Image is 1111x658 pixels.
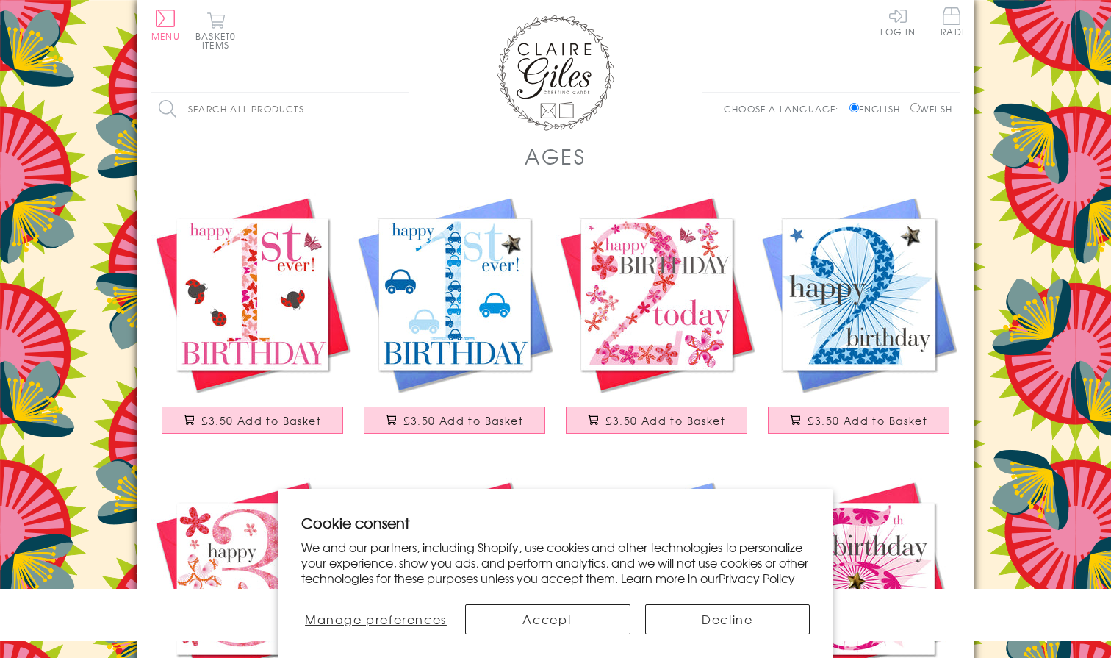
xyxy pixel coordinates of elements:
[195,12,236,49] button: Basket0 items
[162,407,344,434] button: £3.50 Add to Basket
[936,7,967,39] a: Trade
[202,29,236,51] span: 0 items
[910,103,920,112] input: Welsh
[645,604,810,634] button: Decline
[151,93,409,126] input: Search all products
[758,193,960,448] a: Birthday Card, Boy Blue, Happy 2nd Birthday, Embellished with a padded star £3.50 Add to Basket
[936,7,967,36] span: Trade
[880,7,916,36] a: Log In
[465,604,630,634] button: Accept
[525,141,586,171] h1: AGES
[151,29,180,43] span: Menu
[605,413,725,428] span: £3.50 Add to Basket
[305,610,447,628] span: Manage preferences
[497,15,614,131] img: Claire Giles Greetings Cards
[301,512,810,533] h2: Cookie consent
[724,102,846,115] p: Choose a language:
[719,569,795,587] a: Privacy Policy
[394,93,409,126] input: Search
[151,193,353,448] a: Birthday Card, Age 1 Girl Pink 1st Birthday, Embellished with a fabric butterfly £3.50 Add to Basket
[758,193,960,396] img: Birthday Card, Boy Blue, Happy 2nd Birthday, Embellished with a padded star
[403,413,523,428] span: £3.50 Add to Basket
[910,102,952,115] label: Welsh
[808,413,927,428] span: £3.50 Add to Basket
[555,193,758,396] img: Birthday Card, Age 2 Girl Pink 2nd Birthday, Embellished with a fabric butterfly
[151,193,353,396] img: Birthday Card, Age 1 Girl Pink 1st Birthday, Embellished with a fabric butterfly
[555,193,758,448] a: Birthday Card, Age 2 Girl Pink 2nd Birthday, Embellished with a fabric butterfly £3.50 Add to Basket
[151,10,180,40] button: Menu
[353,193,555,448] a: Birthday Card, Age 1 Blue Boy, 1st Birthday, Embellished with a padded star £3.50 Add to Basket
[849,103,859,112] input: English
[849,102,907,115] label: English
[301,604,450,634] button: Manage preferences
[353,193,555,396] img: Birthday Card, Age 1 Blue Boy, 1st Birthday, Embellished with a padded star
[768,407,950,434] button: £3.50 Add to Basket
[364,407,546,434] button: £3.50 Add to Basket
[566,407,748,434] button: £3.50 Add to Basket
[201,413,321,428] span: £3.50 Add to Basket
[301,540,810,585] p: We and our partners, including Shopify, use cookies and other technologies to personalize your ex...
